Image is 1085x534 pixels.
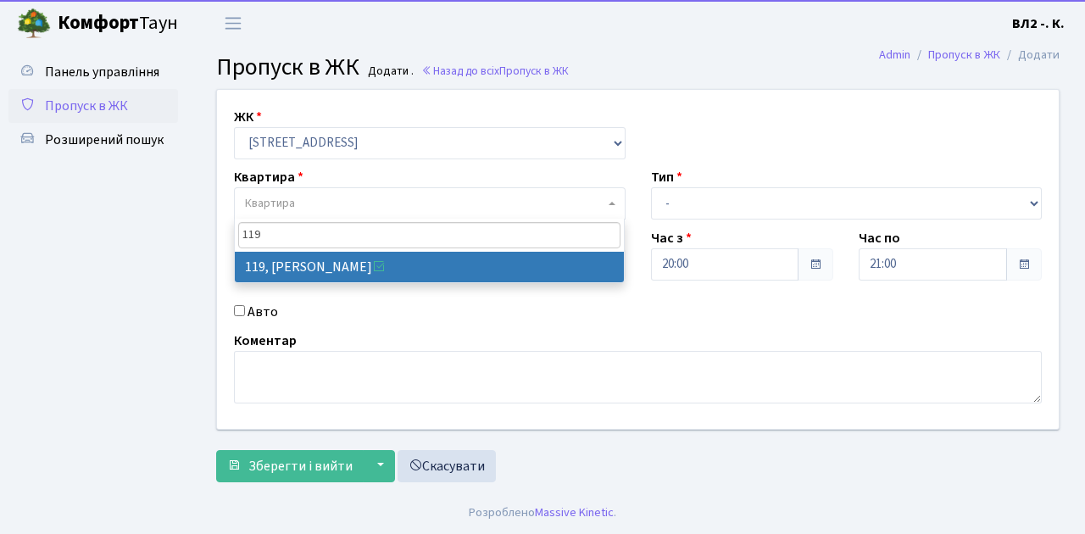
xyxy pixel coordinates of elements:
[8,89,178,123] a: Пропуск в ЖК
[8,55,178,89] a: Панель управління
[1012,14,1065,33] b: ВЛ2 -. К.
[928,46,1000,64] a: Пропуск в ЖК
[58,9,178,38] span: Таун
[1000,46,1060,64] li: Додати
[58,9,139,36] b: Комфорт
[17,7,51,41] img: logo.png
[248,457,353,476] span: Зберегти і вийти
[234,107,262,127] label: ЖК
[651,167,682,187] label: Тип
[248,302,278,322] label: Авто
[1012,14,1065,34] a: ВЛ2 -. К.
[651,228,692,248] label: Час з
[879,46,910,64] a: Admin
[535,503,614,521] a: Massive Kinetic
[235,252,625,282] li: 119, [PERSON_NAME]
[8,123,178,157] a: Розширений пошук
[859,228,900,248] label: Час по
[398,450,496,482] a: Скасувати
[499,63,569,79] span: Пропуск в ЖК
[45,97,128,115] span: Пропуск в ЖК
[216,450,364,482] button: Зберегти і вийти
[421,63,569,79] a: Назад до всіхПропуск в ЖК
[45,63,159,81] span: Панель управління
[234,167,303,187] label: Квартира
[364,64,414,79] small: Додати .
[216,50,359,84] span: Пропуск в ЖК
[854,37,1085,73] nav: breadcrumb
[234,331,297,351] label: Коментар
[245,195,295,212] span: Квартира
[212,9,254,37] button: Переключити навігацію
[45,131,164,149] span: Розширений пошук
[469,503,616,522] div: Розроблено .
